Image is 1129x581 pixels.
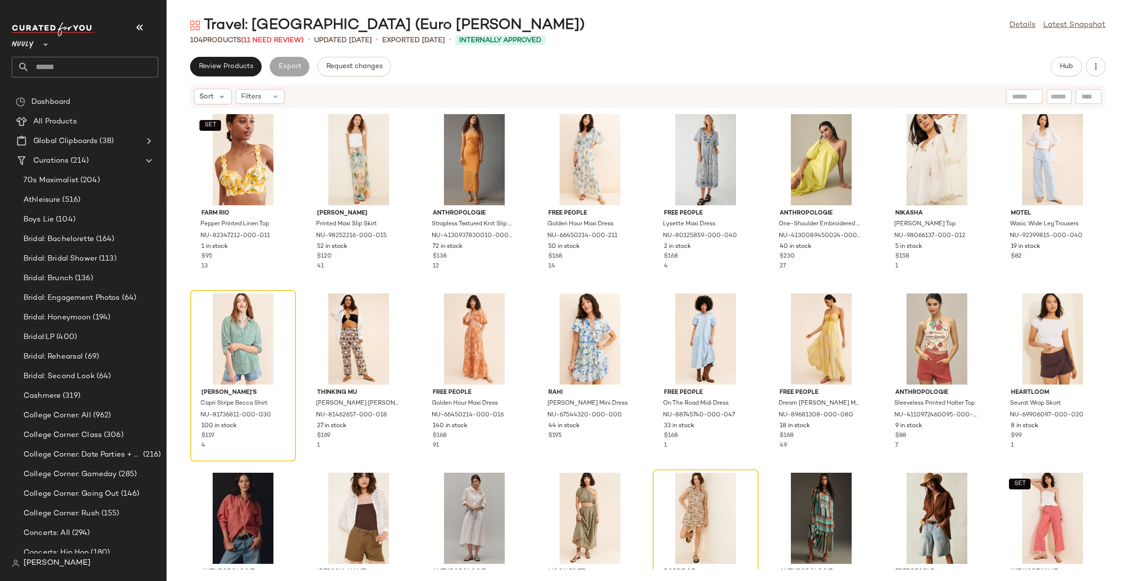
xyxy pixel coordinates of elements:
span: 140 in stock [433,422,467,431]
span: NU-66450214-000-211 [547,232,617,241]
img: 98066137_012_b [887,114,986,205]
img: 4130318350054_011_b [425,473,524,564]
img: 83043075_230_b [540,473,639,564]
span: Bridal:LP [24,332,54,343]
span: 27 [780,263,786,269]
span: 1 [664,442,667,449]
img: 81736811_030_b [194,293,293,385]
span: Free People [780,388,863,397]
span: [PERSON_NAME] Mini Dress [547,399,628,408]
span: $120 [317,252,332,261]
span: Free People [548,209,632,218]
span: [PERSON_NAME] [317,209,400,218]
span: NU-4130937830010-000-080 [432,232,515,241]
span: NU-98252216-000-015 [316,232,387,241]
span: (962) [91,410,111,421]
span: 1 in stock [201,242,228,251]
span: Review Products [198,63,253,71]
span: 52 in stock [317,242,347,251]
span: NU-69906097-000-020 [1010,411,1083,420]
span: Bridal: Bridal Shower [24,253,97,265]
span: 104 [190,37,203,44]
span: (146) [119,488,140,500]
span: College Corner: All [24,410,91,421]
span: • [376,34,378,46]
span: NU-4130089450024-000-035 [779,232,862,241]
span: 41 [317,263,324,269]
span: $169 [317,432,330,440]
span: Lysette Maxi Dress [663,220,715,229]
span: $88 [895,432,906,440]
span: (400) [54,332,77,343]
span: Nuuly [12,33,34,51]
span: Nikasha [895,209,979,218]
img: cfy_white_logo.C9jOOHJF.svg [12,23,95,36]
span: (164) [94,234,115,245]
span: Moon River [548,568,632,577]
img: 81809170_029_b [887,473,986,564]
button: SET [1009,479,1031,489]
span: Free People [664,209,747,218]
span: $168 [664,252,678,261]
span: Pepper Printed Linen Top [200,220,269,229]
span: (104) [54,214,75,225]
span: [PERSON_NAME] [24,557,91,569]
img: 4130916210042_020_b [772,473,871,564]
p: updated [DATE] [314,35,372,46]
span: $95 [201,252,212,261]
span: NU-88745740-000-047 [663,411,735,420]
span: Anthropologie [895,388,979,397]
span: Dream [PERSON_NAME] Maxi Dress [779,399,862,408]
span: On The Road Midi Dress [663,399,729,408]
a: Latest Snapshot [1043,20,1105,31]
span: 100 in stock [201,422,237,431]
span: Hub [1059,63,1073,71]
img: 97703771_036_b [309,473,408,564]
span: 8 in stock [1011,422,1038,431]
img: 82347212_011_b [194,114,293,205]
span: 4 [201,442,205,449]
span: Free People [895,568,979,577]
span: Global Clipboards [33,136,98,147]
img: 97851554_015_b [656,473,755,564]
img: 66450214_211_b [540,114,639,205]
span: 72 in stock [433,242,463,251]
img: 88745740_047_b [656,293,755,385]
img: 4110972460095_015_b [887,293,986,385]
span: Printed Maxi Slip Skirt [316,220,377,229]
span: 50 in stock [548,242,580,251]
button: Request changes [318,57,391,76]
span: Bridal: Brunch [24,273,73,284]
span: $168 [664,432,678,440]
span: Capri Stripe Becca Shirt [200,399,268,408]
span: 40 in stock [780,242,811,251]
span: SET [1013,481,1026,487]
span: (194) [91,312,110,323]
button: Review Products [190,57,262,76]
span: Anthropologie [433,209,516,218]
span: (155) [99,508,120,519]
span: NU-92399815-000-040 [1010,232,1082,241]
span: (306) [102,430,123,441]
span: Anthropologie [201,568,285,577]
span: Wasic Wide Leg Trousers [1010,220,1079,229]
span: 12 [433,263,439,269]
span: Athleisure [24,194,60,206]
span: Concerts: Hip Hop [24,547,89,558]
span: (516) [60,194,80,206]
span: RAHI [548,388,632,397]
button: Hub [1051,57,1082,76]
span: $138 [433,252,446,261]
span: Sort [199,92,214,102]
span: Seurat Wrap Skort [1010,399,1061,408]
span: 14 [548,263,555,269]
span: One-Shoulder Embroidered Maxi Dress [779,220,862,229]
span: $82 [1011,252,1022,261]
span: Bridal: Rehearsal [24,351,83,363]
img: 4130937830010_080_b [425,114,524,205]
img: 4130089450024_035_b [772,114,871,205]
img: svg%3e [12,559,20,567]
span: 19 in stock [1011,242,1040,251]
span: College Corner: Rush [24,508,99,519]
span: NU-98066137-000-012 [894,232,965,241]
